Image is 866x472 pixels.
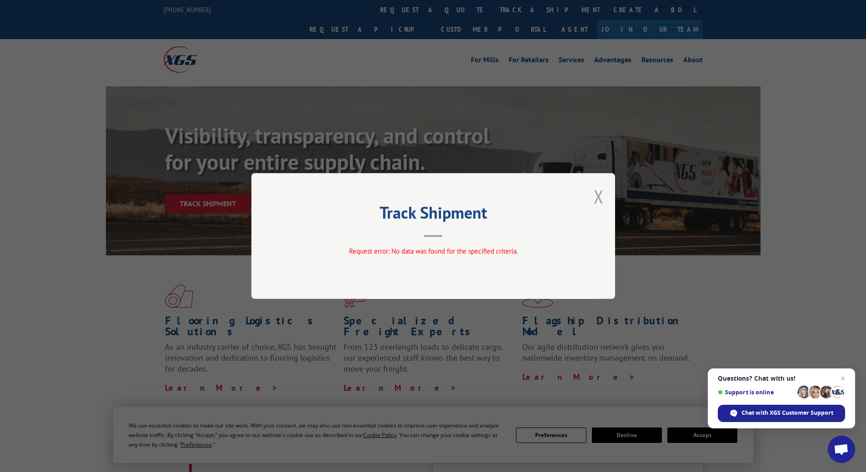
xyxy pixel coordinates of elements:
span: Questions? Chat with us! [718,375,845,382]
span: Request error: No data was found for the specified criteria. [349,247,517,255]
span: Chat with XGS Customer Support [741,409,833,417]
div: Chat with XGS Customer Support [718,405,845,422]
span: Support is online [718,389,794,396]
h2: Track Shipment [297,206,570,224]
button: Close modal [594,184,604,209]
div: Open chat [828,436,855,463]
span: Close chat [837,373,848,384]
